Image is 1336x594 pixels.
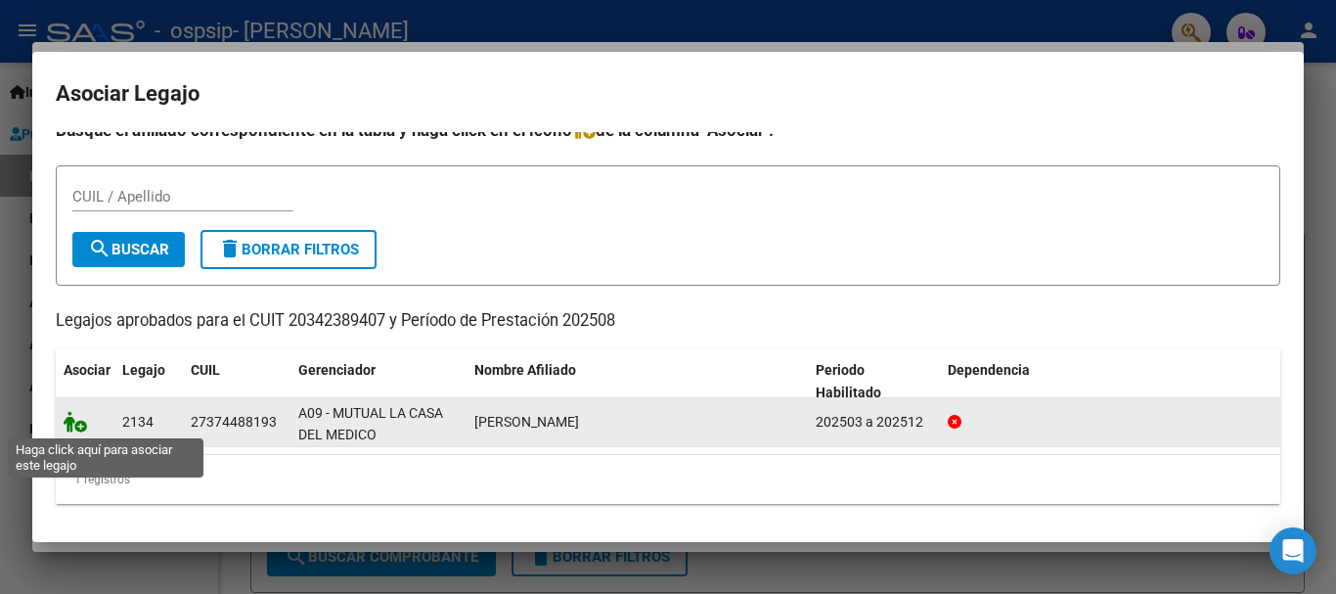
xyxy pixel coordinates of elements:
datatable-header-cell: Periodo Habilitado [808,349,940,414]
datatable-header-cell: Dependencia [940,349,1281,414]
div: 202503 a 202512 [816,411,932,434]
span: Borrar Filtros [218,241,359,258]
datatable-header-cell: Legajo [114,349,183,414]
span: Buscar [88,241,169,258]
datatable-header-cell: Asociar [56,349,114,414]
span: 2134 [122,414,154,430]
span: AGUIRRE FLORENCIA ITATI [474,414,579,430]
datatable-header-cell: Nombre Afiliado [467,349,808,414]
span: Periodo Habilitado [816,362,881,400]
span: Nombre Afiliado [474,362,576,378]
div: Open Intercom Messenger [1269,527,1316,574]
mat-icon: search [88,237,111,260]
span: CUIL [191,362,220,378]
button: Buscar [72,232,185,267]
mat-icon: delete [218,237,242,260]
span: Gerenciador [298,362,376,378]
div: 27374488193 [191,411,277,434]
div: 1 registros [56,455,1280,504]
button: Borrar Filtros [200,230,377,269]
p: Legajos aprobados para el CUIT 20342389407 y Período de Prestación 202508 [56,309,1280,334]
h2: Asociar Legajo [56,75,1280,113]
datatable-header-cell: CUIL [183,349,290,414]
span: Dependencia [948,362,1030,378]
span: Asociar [64,362,111,378]
datatable-header-cell: Gerenciador [290,349,467,414]
span: A09 - MUTUAL LA CASA DEL MEDICO [298,405,443,443]
span: Legajo [122,362,165,378]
